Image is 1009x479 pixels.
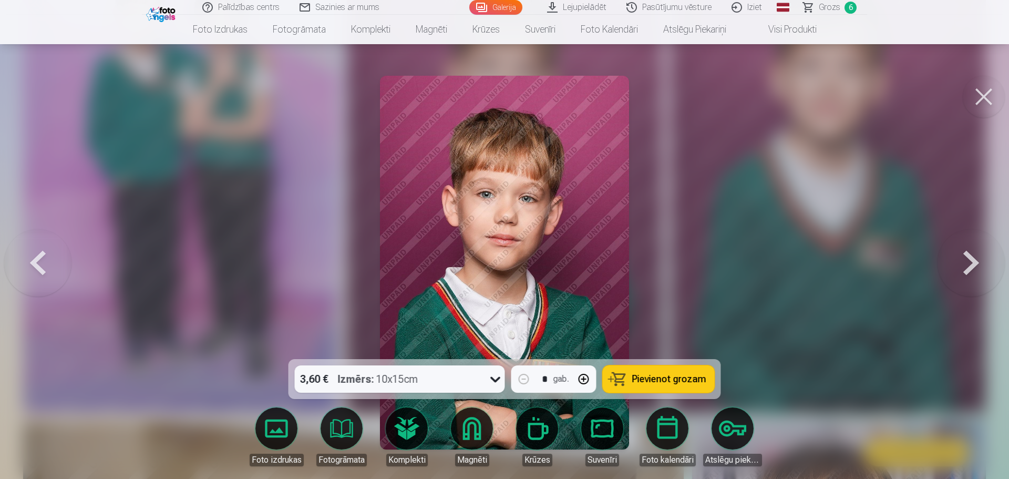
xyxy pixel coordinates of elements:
a: Fotogrāmata [260,15,338,44]
a: Visi produkti [739,15,829,44]
div: Komplekti [386,454,428,466]
strong: Izmērs : [338,372,374,386]
a: Komplekti [338,15,403,44]
a: Foto kalendāri [568,15,651,44]
div: 3,60 € [295,365,334,393]
a: Fotogrāmata [312,407,371,466]
span: Grozs [819,1,840,14]
a: Magnēti [403,15,460,44]
a: Krūzes [508,407,567,466]
a: Foto izdrukas [247,407,306,466]
button: Pievienot grozam [603,365,715,393]
div: 10x15cm [338,365,418,393]
img: /fa1 [146,4,178,22]
a: Atslēgu piekariņi [703,407,762,466]
a: Krūzes [460,15,512,44]
div: Atslēgu piekariņi [703,454,762,466]
div: Foto izdrukas [250,454,304,466]
span: 6 [845,2,857,14]
span: Pievienot grozam [632,374,706,384]
a: Foto kalendāri [638,407,697,466]
a: Atslēgu piekariņi [651,15,739,44]
a: Suvenīri [573,407,632,466]
a: Komplekti [377,407,436,466]
a: Magnēti [442,407,501,466]
div: Foto kalendāri [640,454,696,466]
div: gab. [553,373,569,385]
div: Magnēti [455,454,489,466]
div: Krūzes [522,454,552,466]
a: Foto izdrukas [180,15,260,44]
div: Fotogrāmata [316,454,367,466]
a: Suvenīri [512,15,568,44]
div: Suvenīri [585,454,619,466]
